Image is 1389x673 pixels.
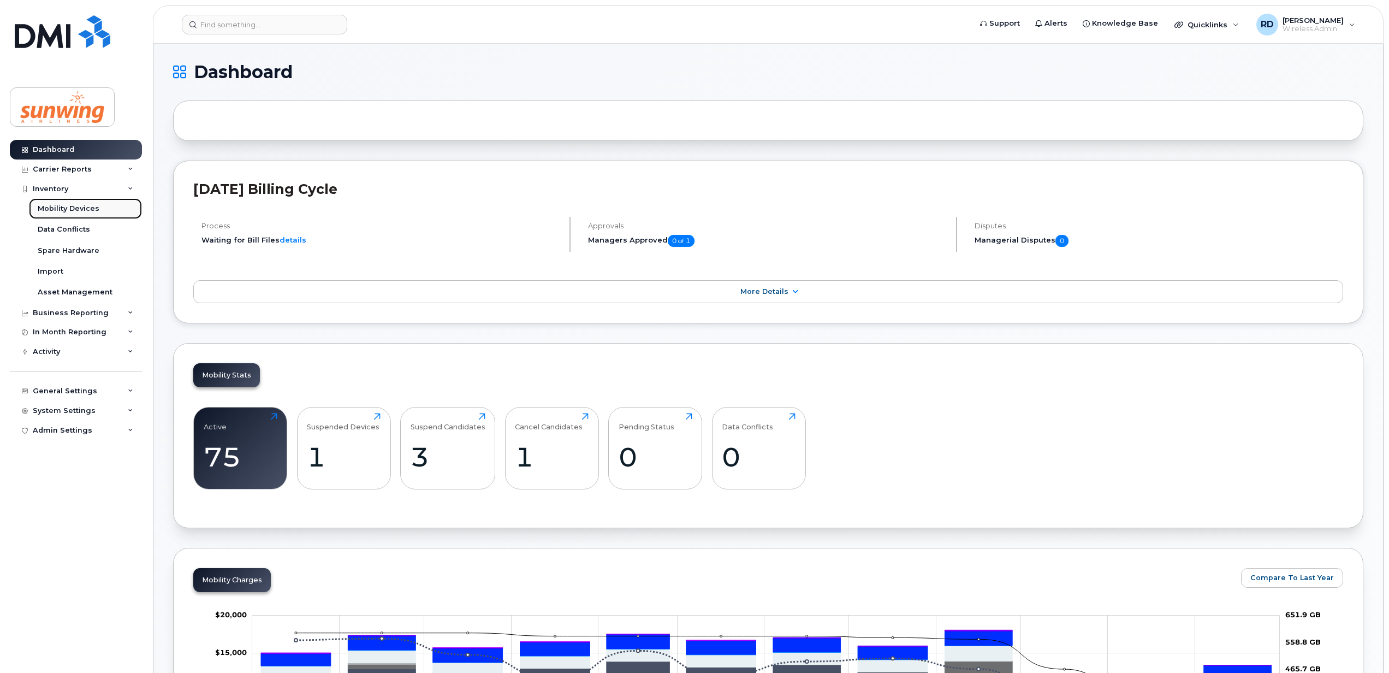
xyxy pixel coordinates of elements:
[1250,572,1334,583] span: Compare To Last Year
[194,64,293,80] span: Dashboard
[215,610,247,619] tspan: $20,000
[1285,637,1321,646] tspan: 558.8 GB
[307,413,379,431] div: Suspended Devices
[280,235,306,244] a: details
[307,441,381,473] div: 1
[619,413,692,483] a: Pending Status0
[740,287,788,296] span: More Details
[201,222,560,230] h4: Process
[1055,235,1069,247] span: 0
[619,441,692,473] div: 0
[722,441,796,473] div: 0
[307,413,381,483] a: Suspended Devices1
[515,413,589,483] a: Cancel Candidates1
[515,413,583,431] div: Cancel Candidates
[1241,568,1343,588] button: Compare To Last Year
[722,413,796,483] a: Data Conflicts0
[201,235,560,245] li: Waiting for Bill Files
[1285,664,1321,673] tspan: 465.7 GB
[215,648,247,657] tspan: $15,000
[411,413,485,431] div: Suspend Candidates
[193,181,1343,197] h2: [DATE] Billing Cycle
[588,235,947,247] h5: Managers Approved
[619,413,674,431] div: Pending Status
[411,413,485,483] a: Suspend Candidates3
[204,413,227,431] div: Active
[722,413,773,431] div: Data Conflicts
[668,235,694,247] span: 0 of 1
[588,222,947,230] h4: Approvals
[515,441,589,473] div: 1
[1285,610,1321,619] tspan: 651.9 GB
[215,648,247,657] g: $0
[215,610,247,619] g: $0
[975,222,1343,230] h4: Disputes
[204,413,277,483] a: Active75
[411,441,485,473] div: 3
[975,235,1343,247] h5: Managerial Disputes
[204,441,277,473] div: 75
